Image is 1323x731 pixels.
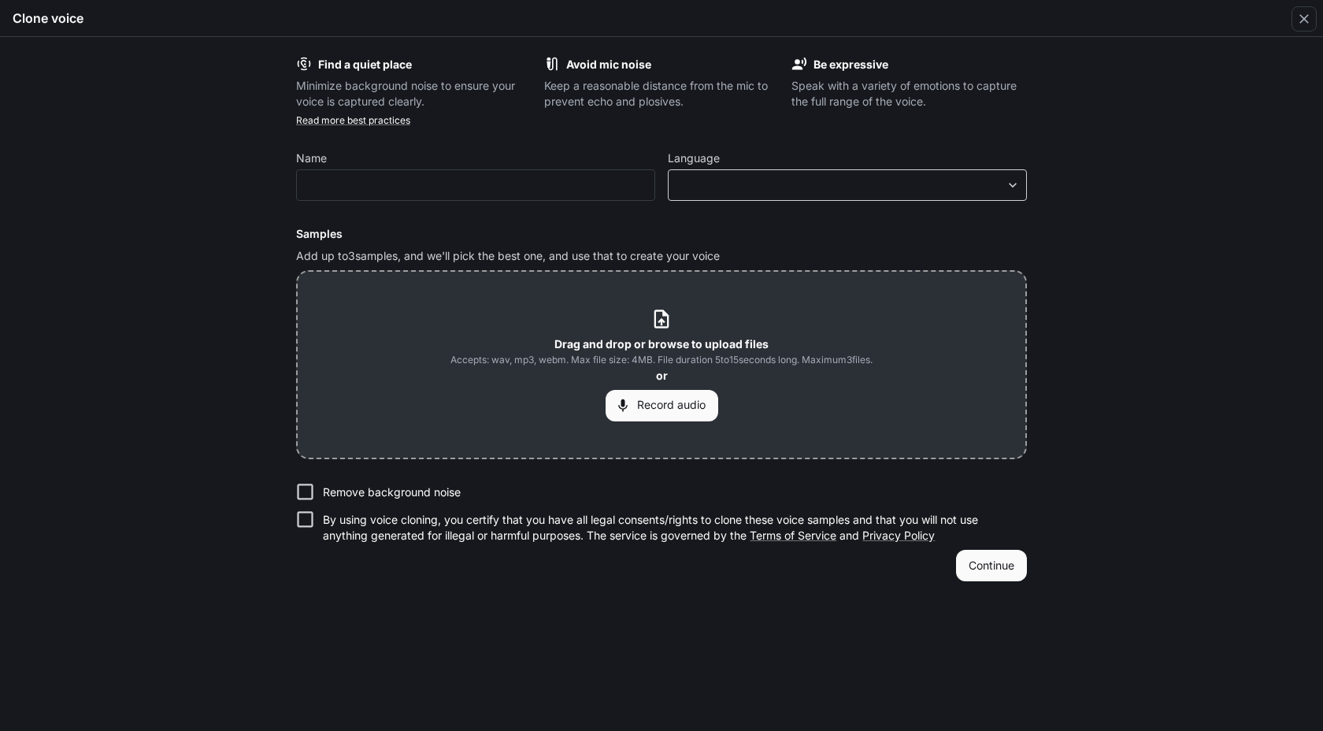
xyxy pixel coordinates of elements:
[296,78,532,109] p: Minimize background noise to ensure your voice is captured clearly.
[750,529,836,542] a: Terms of Service
[544,78,780,109] p: Keep a reasonable distance from the mic to prevent echo and plosives.
[862,529,935,542] a: Privacy Policy
[296,153,327,164] p: Name
[323,484,461,500] p: Remove background noise
[450,352,873,368] span: Accepts: wav, mp3, webm. Max file size: 4MB. File duration 5 to 15 seconds long. Maximum 3 files.
[318,58,412,71] b: Find a quiet place
[13,9,83,27] h5: Clone voice
[656,369,668,382] b: or
[296,226,1027,242] h6: Samples
[323,512,1014,544] p: By using voice cloning, you certify that you have all legal consents/rights to clone these voice ...
[669,177,1026,193] div: ​
[956,550,1027,581] button: Continue
[296,114,410,126] a: Read more best practices
[554,337,769,351] b: Drag and drop or browse to upload files
[813,58,888,71] b: Be expressive
[296,248,1027,264] p: Add up to 3 samples, and we'll pick the best one, and use that to create your voice
[606,390,718,421] button: Record audio
[566,58,651,71] b: Avoid mic noise
[791,78,1027,109] p: Speak with a variety of emotions to capture the full range of the voice.
[668,153,720,164] p: Language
